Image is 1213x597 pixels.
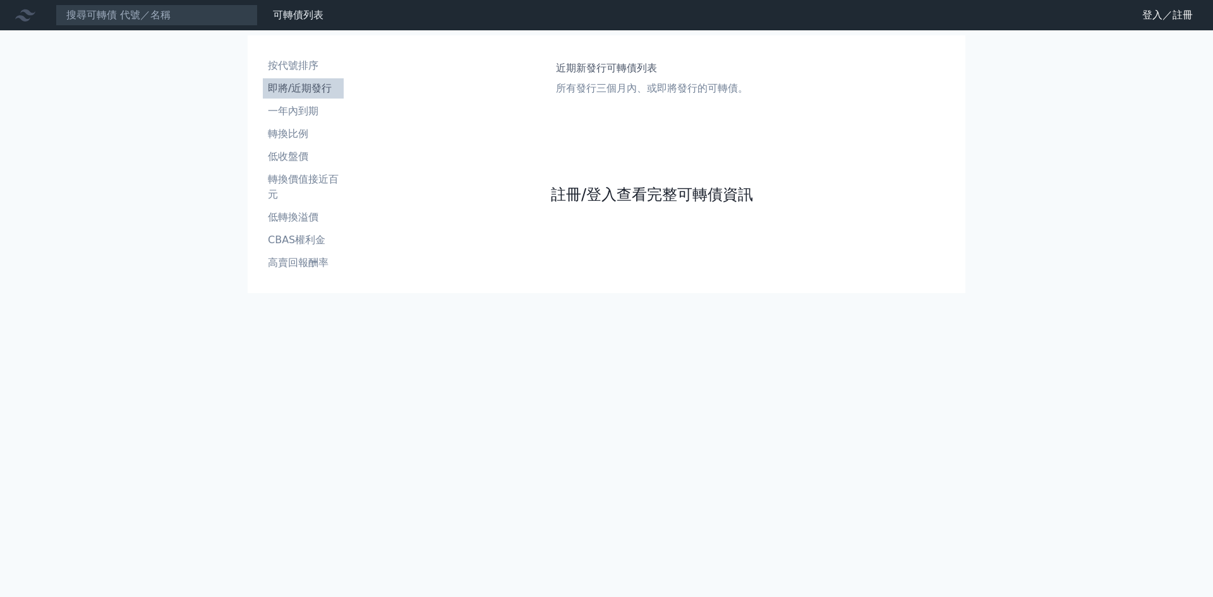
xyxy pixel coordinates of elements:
[263,81,344,96] li: 即將/近期發行
[263,101,344,121] a: 一年內到期
[56,4,258,26] input: 搜尋可轉債 代號／名稱
[1132,5,1203,25] a: 登入／註冊
[551,184,753,205] a: 註冊/登入查看完整可轉債資訊
[263,58,344,73] li: 按代號排序
[263,104,344,119] li: 一年內到期
[263,169,344,205] a: 轉換價值接近百元
[263,124,344,144] a: 轉換比例
[263,126,344,142] li: 轉換比例
[263,255,344,270] li: 高賣回報酬率
[263,210,344,225] li: 低轉換溢價
[263,253,344,273] a: 高賣回報酬率
[556,81,748,96] p: 所有發行三個月內、或即將發行的可轉債。
[263,78,344,99] a: 即將/近期發行
[263,149,344,164] li: 低收盤價
[263,172,344,202] li: 轉換價值接近百元
[263,207,344,227] a: 低轉換溢價
[263,56,344,76] a: 按代號排序
[263,230,344,250] a: CBAS權利金
[273,9,323,21] a: 可轉債列表
[263,232,344,248] li: CBAS權利金
[263,147,344,167] a: 低收盤價
[556,61,748,76] h1: 近期新發行可轉債列表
